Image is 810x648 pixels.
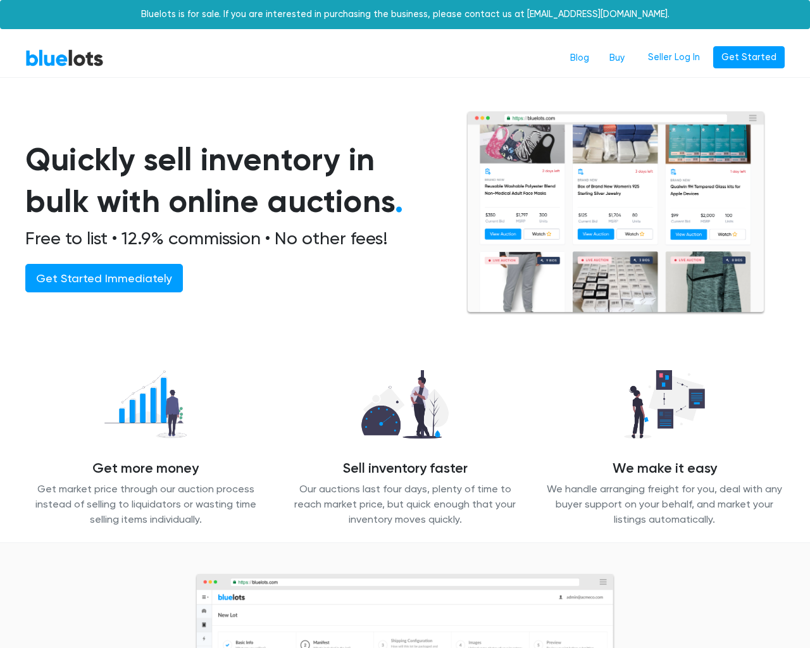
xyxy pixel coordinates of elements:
[614,363,715,445] img: we_manage-77d26b14627abc54d025a00e9d5ddefd645ea4957b3cc0d2b85b0966dac19dae.png
[25,49,104,67] a: BlueLots
[713,46,785,69] a: Get Started
[25,461,266,477] h4: Get more money
[395,182,403,220] span: .
[25,264,183,292] a: Get Started Immediately
[25,139,435,223] h1: Quickly sell inventory in bulk with online auctions
[285,461,525,477] h4: Sell inventory faster
[466,111,766,315] img: browserlots-effe8949e13f0ae0d7b59c7c387d2f9fb811154c3999f57e71a08a1b8b46c466.png
[285,482,525,527] p: Our auctions last four days, plenty of time to reach market price, but quick enough that your inv...
[25,228,435,249] h2: Free to list • 12.9% commission • No other fees!
[544,461,785,477] h4: We make it easy
[560,46,599,70] a: Blog
[94,363,197,445] img: recover_more-49f15717009a7689fa30a53869d6e2571c06f7df1acb54a68b0676dd95821868.png
[640,46,708,69] a: Seller Log In
[351,363,459,445] img: sell_faster-bd2504629311caa3513348c509a54ef7601065d855a39eafb26c6393f8aa8a46.png
[25,482,266,527] p: Get market price through our auction process instead of selling to liquidators or wasting time se...
[544,482,785,527] p: We handle arranging freight for you, deal with any buyer support on your behalf, and market your ...
[599,46,635,70] a: Buy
